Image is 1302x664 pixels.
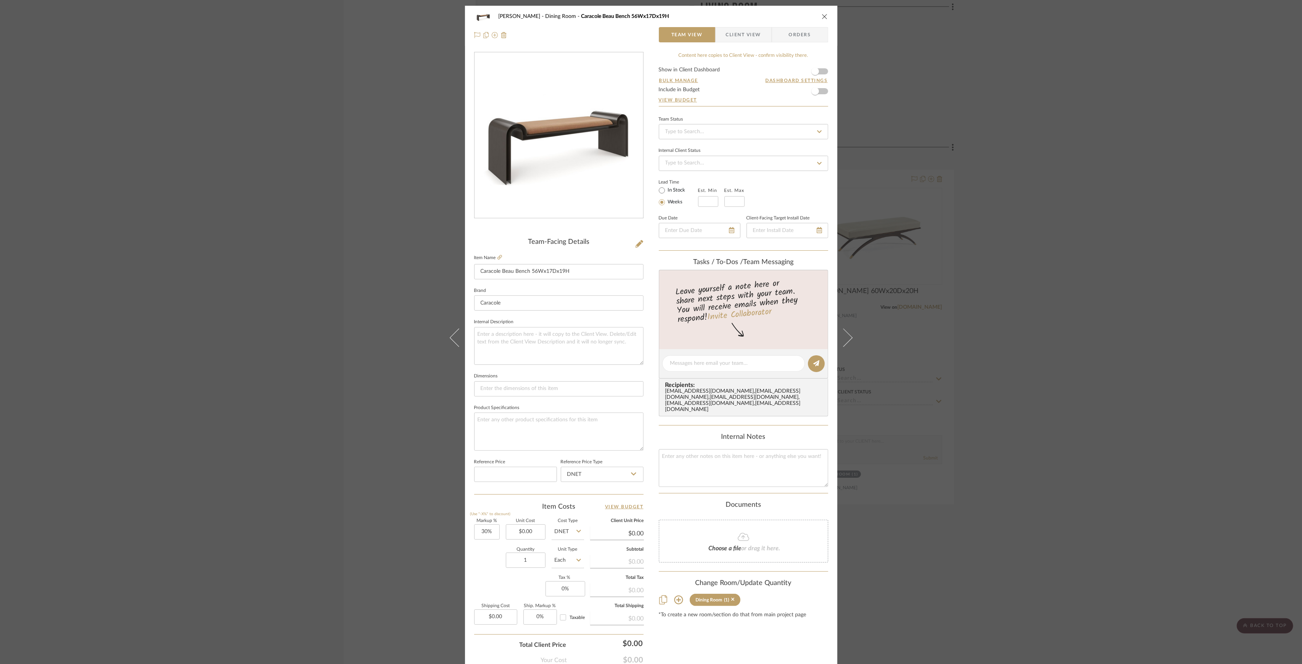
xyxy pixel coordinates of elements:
label: Unit Type [552,548,584,551]
div: Item Costs [474,502,644,511]
label: Weeks [666,199,683,206]
img: 9bb8bc64-2482-4b9e-818c-e967c425081d_436x436.jpg [476,53,642,218]
button: Dashboard Settings [765,77,828,84]
div: Team Status [659,118,683,121]
label: Dimensions [474,374,498,378]
label: Tax % [546,576,584,580]
div: [EMAIL_ADDRESS][DOMAIN_NAME] , [EMAIL_ADDRESS][DOMAIN_NAME] , [EMAIL_ADDRESS][DOMAIN_NAME] , [EMA... [665,388,825,413]
img: Remove from project [501,32,507,38]
label: Product Specifications [474,406,520,410]
label: Total Tax [590,576,644,580]
div: *To create a new room/section do that from main project page [659,612,828,618]
div: Content here copies to Client View - confirm visibility there. [659,52,828,60]
label: Item Name [474,255,502,261]
input: Enter Item Name [474,264,644,279]
img: 9bb8bc64-2482-4b9e-818c-e967c425081d_48x40.jpg [474,9,492,24]
div: Internal Notes [659,433,828,442]
button: Bulk Manage [659,77,699,84]
div: $0.00 [590,583,644,596]
input: Enter the dimensions of this item [474,381,644,396]
label: Total Shipping [590,604,644,608]
div: Internal Client Status [659,149,701,153]
label: In Stock [666,187,686,194]
label: Quantity [506,548,546,551]
span: Dining Room [546,14,581,19]
span: Tasks / To-Dos / [693,259,743,266]
label: Cost Type [552,519,584,523]
span: Taxable [570,615,585,620]
input: Enter Brand [474,295,644,311]
div: $0.00 [570,636,647,651]
input: Type to Search… [659,124,828,139]
span: Choose a file [709,545,742,551]
label: Subtotal [590,548,644,551]
label: Due Date [659,216,678,220]
input: Enter Install Date [747,223,828,238]
label: Brand [474,289,486,293]
button: close [821,13,828,20]
label: Markup % [474,519,500,523]
label: Est. Min [698,188,718,193]
span: [PERSON_NAME] [499,14,546,19]
span: Team View [671,27,703,42]
span: Total Client Price [520,640,567,649]
label: Lead Time [659,179,698,185]
div: Change Room/Update Quantity [659,579,828,588]
div: team Messaging [659,258,828,267]
label: Client Unit Price [590,519,644,523]
div: 0 [475,53,643,218]
div: Leave yourself a note here or share next steps with your team. You will receive emails when they ... [658,275,829,326]
label: Reference Price [474,460,505,464]
span: or drag it here. [742,545,781,551]
input: Type to Search… [659,156,828,171]
div: Dining Room [696,597,723,603]
div: $0.00 [590,611,644,625]
a: View Budget [605,502,644,511]
label: Internal Description [474,320,514,324]
label: Shipping Cost [474,604,517,608]
div: Documents [659,501,828,509]
label: Reference Price Type [561,460,603,464]
label: Est. Max [724,188,745,193]
span: Client View [726,27,761,42]
label: Ship. Markup % [523,604,557,608]
div: $0.00 [590,554,644,568]
a: Invite Collaborator [707,305,772,324]
a: View Budget [659,97,828,103]
div: Team-Facing Details [474,238,644,247]
div: (1) [724,597,729,603]
span: Recipients: [665,382,825,388]
mat-radio-group: Select item type [659,185,698,207]
label: Unit Cost [506,519,546,523]
span: Orders [781,27,819,42]
label: Client-Facing Target Install Date [747,216,810,220]
span: Caracole Beau Bench 56Wx17Dx19H [581,14,670,19]
input: Enter Due Date [659,223,740,238]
